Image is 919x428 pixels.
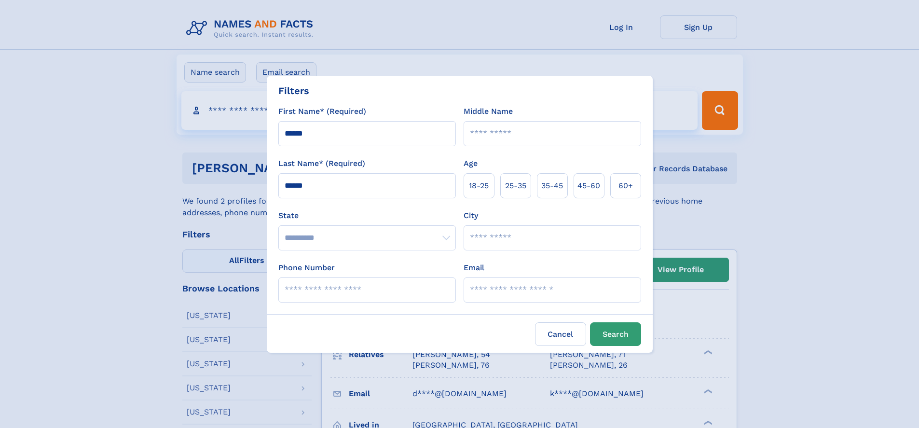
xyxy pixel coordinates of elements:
span: 45‑60 [577,180,600,192]
span: 25‑35 [505,180,526,192]
div: Filters [278,83,309,98]
label: Email [464,262,484,274]
span: 35‑45 [541,180,563,192]
label: Cancel [535,322,586,346]
label: Phone Number [278,262,335,274]
span: 18‑25 [469,180,489,192]
button: Search [590,322,641,346]
label: City [464,210,478,221]
label: State [278,210,456,221]
label: Middle Name [464,106,513,117]
label: Age [464,158,478,169]
span: 60+ [618,180,633,192]
label: Last Name* (Required) [278,158,365,169]
label: First Name* (Required) [278,106,366,117]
